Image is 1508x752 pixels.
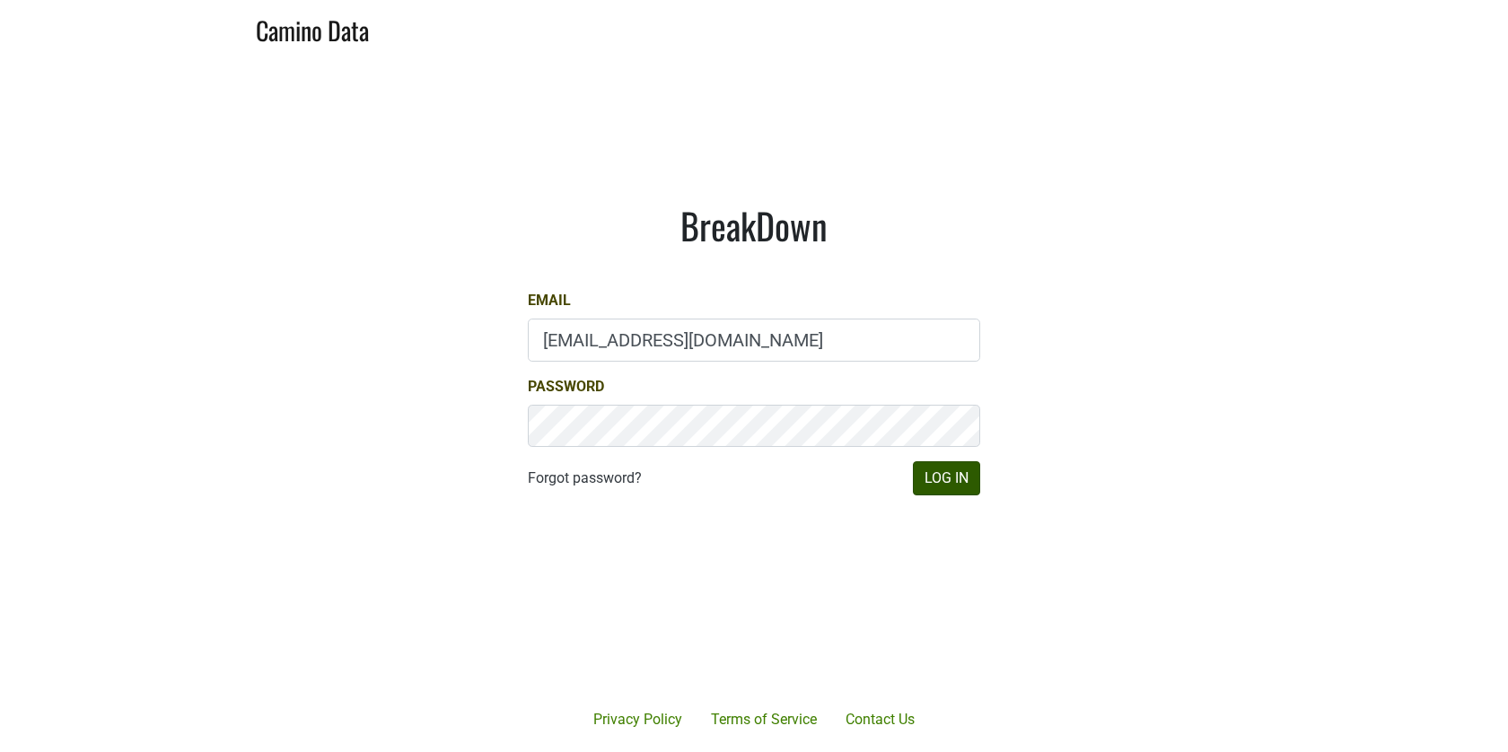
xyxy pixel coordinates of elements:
a: Terms of Service [697,702,831,738]
a: Contact Us [831,702,929,738]
button: Log In [913,461,980,495]
a: Camino Data [256,7,369,49]
label: Email [528,290,571,311]
label: Password [528,376,604,398]
a: Privacy Policy [579,702,697,738]
a: Forgot password? [528,468,642,489]
h1: BreakDown [528,204,980,247]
